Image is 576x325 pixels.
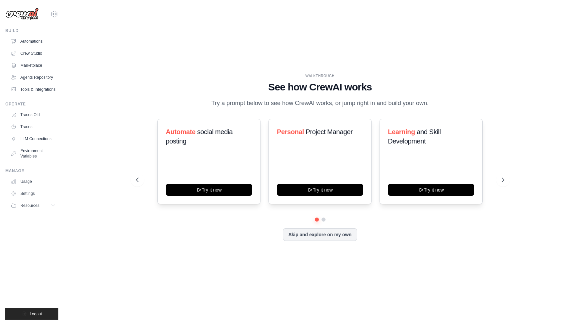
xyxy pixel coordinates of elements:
button: Try it now [277,184,363,196]
a: Agents Repository [8,72,58,83]
a: Traces [8,121,58,132]
a: Marketplace [8,60,58,71]
span: Logout [30,311,42,317]
a: LLM Connections [8,133,58,144]
span: Personal [277,128,304,135]
button: Try it now [388,184,474,196]
a: Usage [8,176,58,187]
button: Resources [8,200,58,211]
div: Manage [5,168,58,174]
a: Environment Variables [8,145,58,161]
div: WALKTHROUGH [136,73,504,78]
a: Traces Old [8,109,58,120]
button: Logout [5,308,58,320]
span: social media posting [166,128,233,145]
button: Skip and explore on my own [283,228,357,241]
a: Settings [8,188,58,199]
a: Crew Studio [8,48,58,59]
span: Learning [388,128,415,135]
span: Project Manager [306,128,353,135]
div: Build [5,28,58,33]
span: Resources [20,203,39,208]
h1: See how CrewAI works [136,81,504,93]
a: Tools & Integrations [8,84,58,95]
button: Try it now [166,184,252,196]
a: Automations [8,36,58,47]
span: Automate [166,128,195,135]
p: Try a prompt below to see how CrewAI works, or jump right in and build your own. [208,98,432,108]
img: Logo [5,8,39,20]
div: Operate [5,101,58,107]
